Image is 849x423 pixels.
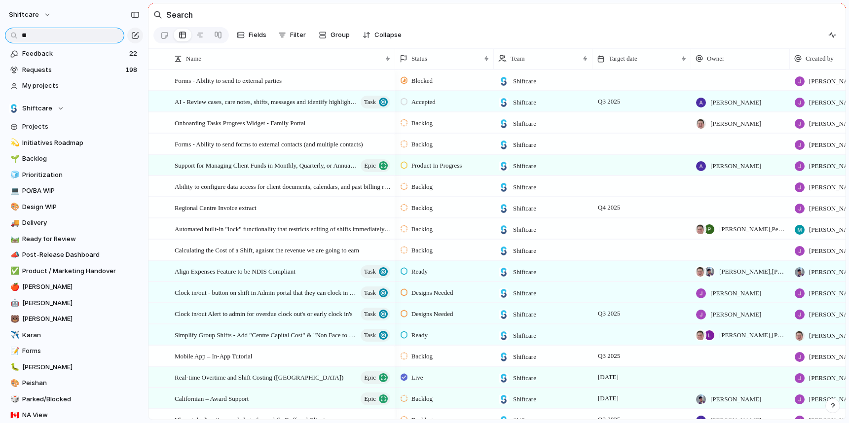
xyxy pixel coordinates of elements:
div: 💻 [10,185,17,197]
span: Backlog [411,182,433,192]
span: Forms - Ability to send forms to external contacts (and multiple contacts) [175,138,363,149]
button: 🎨 [9,378,19,388]
span: [PERSON_NAME] , Pei Shan Ang [719,224,785,234]
span: Forms [22,346,140,356]
span: Product In Progress [411,161,462,171]
span: Backlog [411,246,433,255]
span: Live [411,373,423,383]
button: 🎨 [9,202,19,212]
span: Onboarding Tasks Progress Widget - Family Portal [175,117,305,128]
button: Task [361,265,390,278]
button: Task [361,96,390,108]
span: Backlog [411,352,433,361]
div: 📝 [10,346,17,357]
span: Support for Managing Client Funds in Monthly, Quarterly, or Annual Blocks (NDIS Section 33) [175,159,358,171]
span: Name [186,54,201,64]
span: Prioritization [22,170,140,180]
span: Shiftcare [513,98,536,107]
span: Shiftcare [513,373,536,383]
span: Collapse [374,30,402,40]
span: Group [331,30,350,40]
span: Designs Needed [411,288,453,298]
span: Post-Release Dashboard [22,250,140,260]
button: 📝 [9,346,19,356]
span: Shiftcare [513,288,536,298]
button: Collapse [359,27,406,43]
span: Designs Needed [411,309,453,319]
span: Californian – Award Support [175,392,249,404]
span: [PERSON_NAME] [710,161,761,171]
a: 🎲Parked/Blocked [5,392,143,407]
div: 🚚 [10,217,17,229]
a: 🍎[PERSON_NAME] [5,280,143,294]
span: Shiftcare [513,331,536,341]
span: Owner [707,54,724,64]
span: Task [364,328,376,342]
span: Shiftcare [513,394,536,404]
div: 🐻[PERSON_NAME] [5,312,143,326]
div: 🌱Backlog [5,151,143,166]
span: Parked/Blocked [22,394,140,404]
span: Shiftcare [513,161,536,171]
div: 🧊Prioritization [5,168,143,182]
div: 🎨 [10,201,17,212]
span: NA View [22,410,140,420]
button: 🧊 [9,170,19,180]
span: [PERSON_NAME] , [PERSON_NAME] [719,330,785,340]
h2: Search [166,9,193,21]
a: Projects [5,119,143,134]
span: 22 [129,49,139,59]
button: 🎲 [9,394,19,404]
span: [PERSON_NAME] [710,98,761,107]
div: 🐛 [10,361,17,373]
span: Mobile App – In-App Tutorial [175,350,252,361]
a: 🎨Peishan [5,376,143,390]
span: Backlog [411,224,433,234]
span: Requests [22,65,122,75]
span: [PERSON_NAME] [710,119,761,129]
span: Simplify Group Shifts - Add "Centre Capital Cost" & "Non Face to Face" tickboxes [175,329,358,340]
span: Shiftcare [513,267,536,277]
a: 📝Forms [5,344,143,358]
span: [PERSON_NAME] [22,298,140,308]
span: Shiftcare [513,246,536,256]
span: Ready [411,267,428,277]
div: 📣 [10,249,17,261]
span: Shiftcare [513,352,536,362]
button: Fields [233,27,270,43]
div: 🐛[PERSON_NAME] [5,360,143,375]
button: 🍎 [9,282,19,292]
button: 🚚 [9,218,19,228]
a: ✈️Karan [5,328,143,343]
span: Backlog [22,154,140,164]
span: Feedback [22,49,126,59]
span: Product / Marketing Handover [22,266,140,276]
span: [PERSON_NAME] [710,288,761,298]
button: Shiftcare [5,101,143,116]
div: 🎲 [10,393,17,405]
span: Task [364,95,376,109]
a: 🇨🇦NA View [5,408,143,423]
span: Delivery [22,218,140,228]
span: [PERSON_NAME] [22,314,140,324]
span: [DATE] [595,371,621,383]
span: Shiftcare [513,310,536,319]
button: 💫 [9,138,19,148]
div: ✅ [10,265,17,277]
span: Target date [609,54,637,64]
span: Team [511,54,525,64]
span: Q4 2025 [595,202,623,213]
span: Shiftcare [513,182,536,192]
span: [DATE] [595,392,621,404]
button: Task [361,329,390,342]
span: Task [364,286,376,300]
span: Ability to configure data access for client documents, calendars, and past billing reports [175,180,392,192]
div: 🚚Delivery [5,215,143,230]
a: 🤖[PERSON_NAME] [5,296,143,311]
span: Automated built-in "lock" functionality that restricts editing of shifts immediately after data e... [175,223,392,234]
div: 🧊 [10,169,17,180]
